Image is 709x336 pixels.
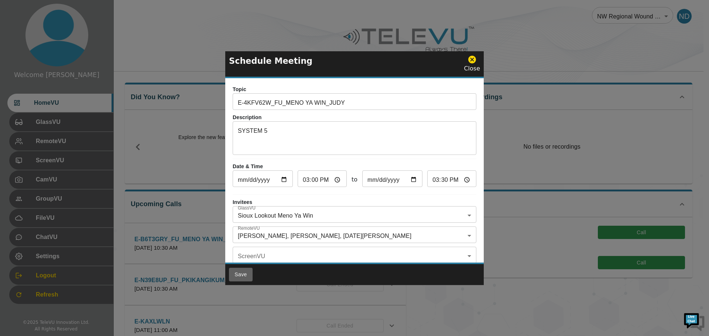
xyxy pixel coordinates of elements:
div: [PERSON_NAME], [PERSON_NAME], [DATE][PERSON_NAME] [233,228,476,243]
span: to [352,175,357,184]
div: Minimize live chat window [121,4,139,21]
p: Date & Time [233,163,476,170]
div: Sioux Lookout Meno Ya Win [233,208,476,223]
div: Close [464,55,480,73]
div: ​ [233,249,476,263]
p: Schedule Meeting [229,55,312,67]
img: d_736959983_company_1615157101543_736959983 [13,34,31,53]
p: Invitees [233,198,476,206]
textarea: Type your message and hit 'Enter' [4,201,141,227]
p: Topic [233,86,476,93]
button: Save [229,268,253,281]
div: Chat with us now [38,39,124,48]
span: We're online! [43,93,102,167]
p: Description [233,114,476,121]
textarea: SYSTEM 5 [238,127,471,152]
img: Chat Widget [683,310,705,332]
